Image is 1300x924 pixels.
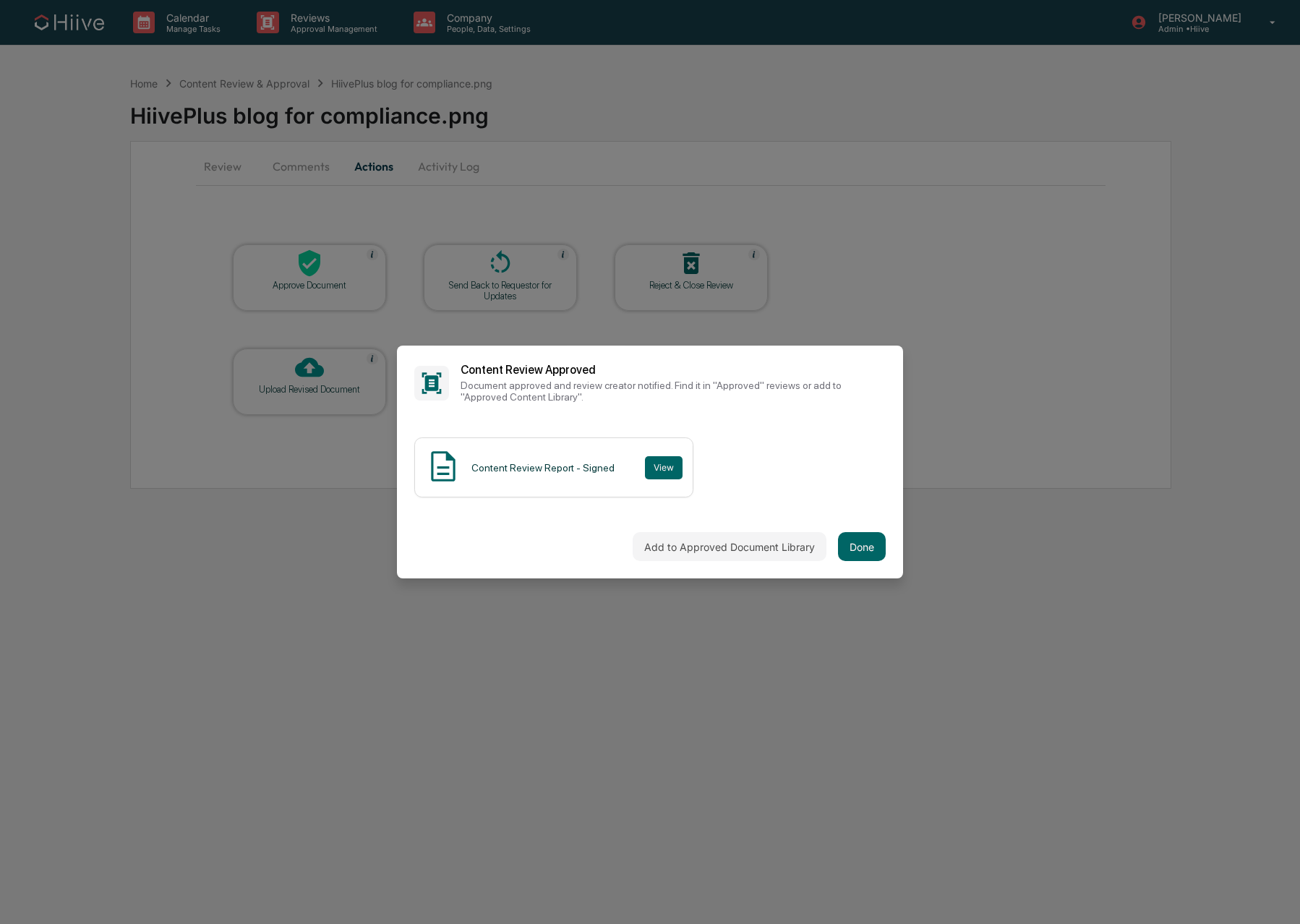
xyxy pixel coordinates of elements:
[461,363,886,377] h2: Content Review Approved
[645,456,683,479] button: View
[461,380,886,403] p: Document approved and review creator notified. Find it in "Approved" reviews or add to "Approved ...
[1254,876,1293,915] iframe: Open customer support
[425,448,461,484] img: Document Icon
[633,532,826,561] button: Add to Approved Document Library
[471,462,615,474] div: Content Review Report - Signed
[838,532,886,561] button: Done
